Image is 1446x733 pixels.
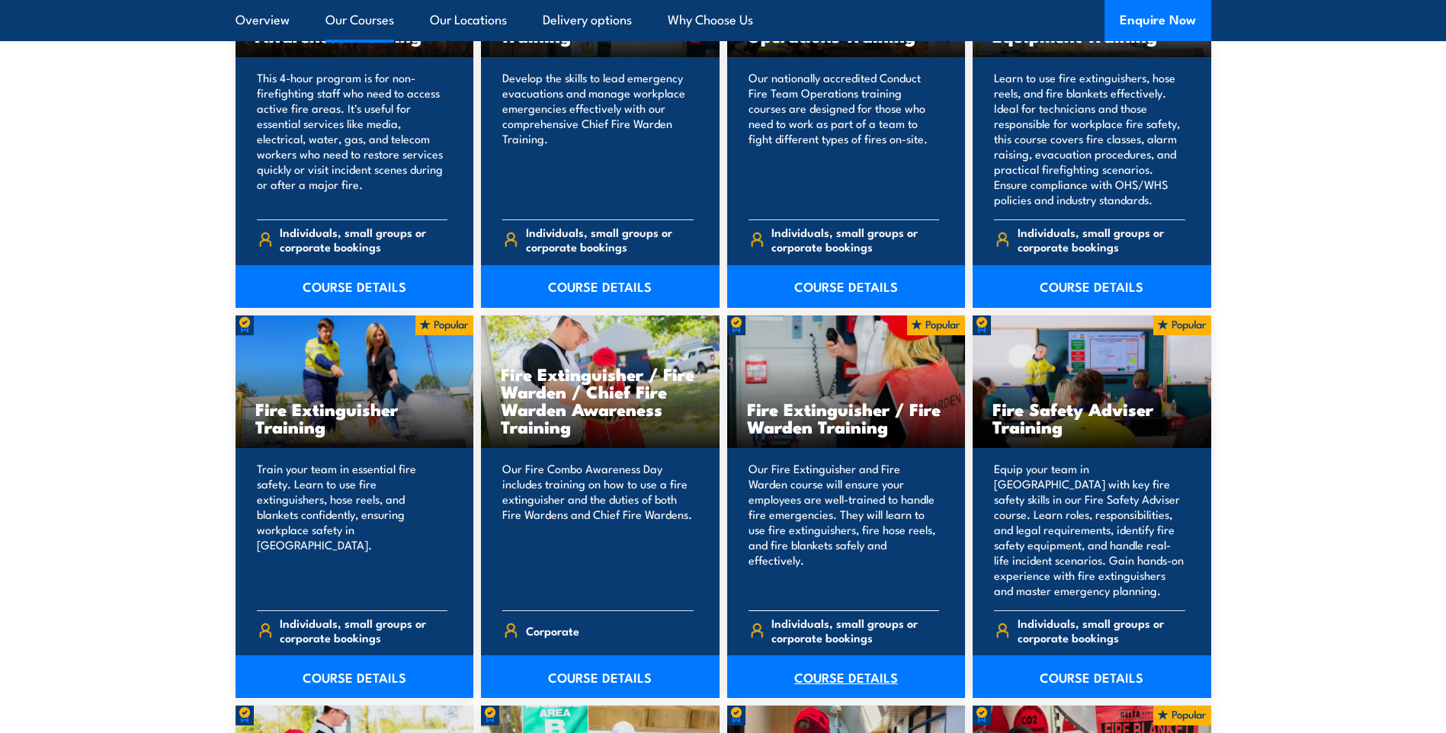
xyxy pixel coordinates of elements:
[1018,225,1185,254] span: Individuals, small groups or corporate bookings
[747,9,946,44] h3: Conduct Fire Team Operations Training
[526,225,694,254] span: Individuals, small groups or corporate bookings
[501,9,700,44] h3: Chief Fire Warden Training
[481,655,720,698] a: COURSE DETAILS
[992,400,1191,435] h3: Fire Safety Adviser Training
[727,655,966,698] a: COURSE DETAILS
[257,461,448,598] p: Train your team in essential fire safety. Learn to use fire extinguishers, hose reels, and blanke...
[280,616,447,645] span: Individuals, small groups or corporate bookings
[747,400,946,435] h3: Fire Extinguisher / Fire Warden Training
[526,619,579,642] span: Corporate
[255,9,454,44] h3: [PERSON_NAME] Fire Awareness Training
[501,365,700,435] h3: Fire Extinguisher / Fire Warden / Chief Fire Warden Awareness Training
[973,655,1211,698] a: COURSE DETAILS
[994,461,1185,598] p: Equip your team in [GEOGRAPHIC_DATA] with key fire safety skills in our Fire Safety Adviser cours...
[727,265,966,308] a: COURSE DETAILS
[771,616,939,645] span: Individuals, small groups or corporate bookings
[255,400,454,435] h3: Fire Extinguisher Training
[994,70,1185,207] p: Learn to use fire extinguishers, hose reels, and fire blankets effectively. Ideal for technicians...
[771,225,939,254] span: Individuals, small groups or corporate bookings
[973,265,1211,308] a: COURSE DETAILS
[257,70,448,207] p: This 4-hour program is for non-firefighting staff who need to access active fire areas. It's usef...
[236,655,474,698] a: COURSE DETAILS
[1018,616,1185,645] span: Individuals, small groups or corporate bookings
[502,70,694,207] p: Develop the skills to lead emergency evacuations and manage workplace emergencies effectively wit...
[749,70,940,207] p: Our nationally accredited Conduct Fire Team Operations training courses are designed for those wh...
[481,265,720,308] a: COURSE DETAILS
[502,461,694,598] p: Our Fire Combo Awareness Day includes training on how to use a fire extinguisher and the duties o...
[280,225,447,254] span: Individuals, small groups or corporate bookings
[749,461,940,598] p: Our Fire Extinguisher and Fire Warden course will ensure your employees are well-trained to handl...
[236,265,474,308] a: COURSE DETAILS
